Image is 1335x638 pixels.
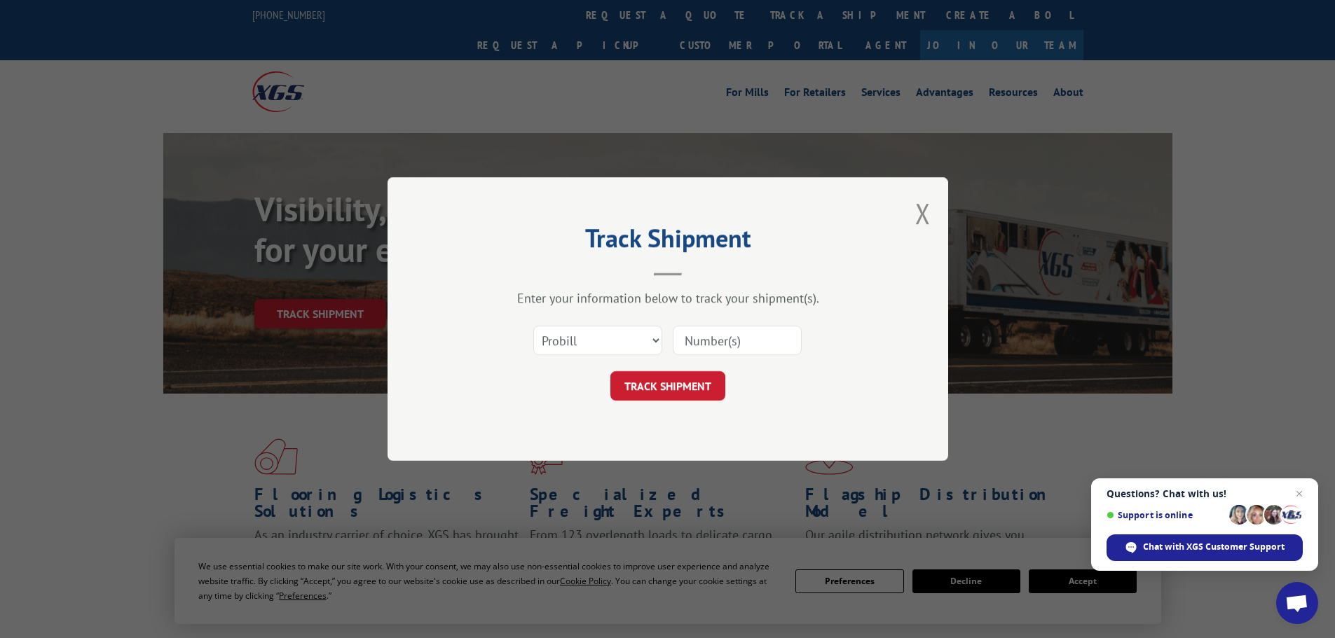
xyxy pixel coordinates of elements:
[610,371,725,401] button: TRACK SHIPMENT
[1107,534,1303,561] div: Chat with XGS Customer Support
[1291,485,1308,502] span: Close chat
[1107,510,1224,520] span: Support is online
[458,228,878,255] h2: Track Shipment
[1276,582,1318,624] div: Open chat
[673,326,802,355] input: Number(s)
[1107,488,1303,499] span: Questions? Chat with us!
[915,195,931,232] button: Close modal
[1143,541,1285,553] span: Chat with XGS Customer Support
[458,290,878,306] div: Enter your information below to track your shipment(s).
